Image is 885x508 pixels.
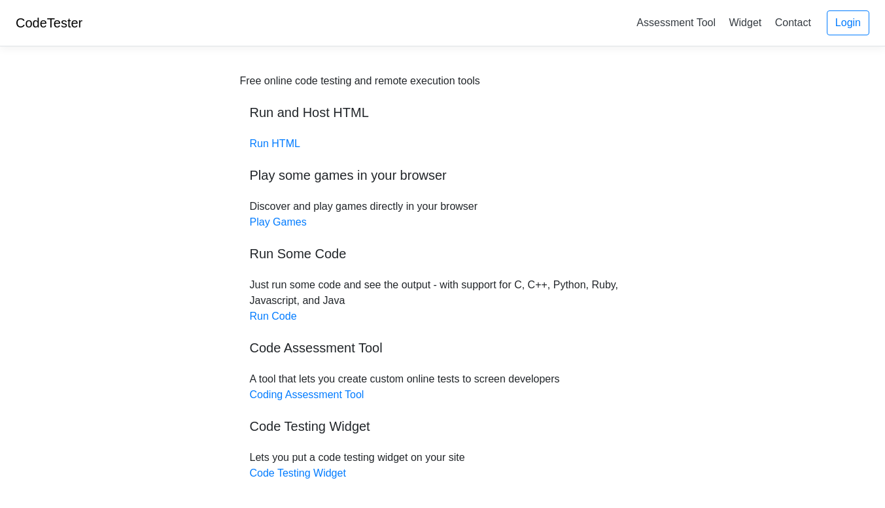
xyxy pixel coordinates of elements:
a: CodeTester [16,16,82,30]
h5: Play some games in your browser [250,167,636,183]
a: Run HTML [250,138,300,149]
h5: Run and Host HTML [250,105,636,120]
h5: Code Assessment Tool [250,340,636,356]
a: Run Code [250,311,297,322]
div: Discover and play games directly in your browser Just run some code and see the output - with sup... [240,73,646,481]
h5: Run Some Code [250,246,636,262]
a: Login [827,10,869,35]
a: Widget [723,12,767,33]
a: Play Games [250,216,307,228]
a: Contact [770,12,816,33]
a: Assessment Tool [631,12,721,33]
a: Coding Assessment Tool [250,389,364,400]
div: Free online code testing and remote execution tools [240,73,480,89]
a: Code Testing Widget [250,467,346,479]
h5: Code Testing Widget [250,418,636,434]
